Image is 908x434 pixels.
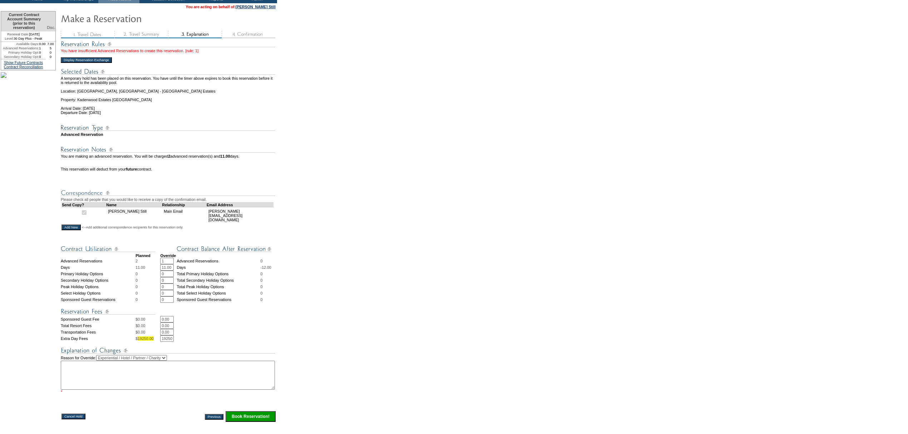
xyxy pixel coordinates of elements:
a: [PERSON_NAME] Still [236,5,276,9]
span: 11.00 [135,265,145,270]
td: 30 Day Plus - Peak [1,36,46,42]
img: Contract Utilization [61,245,156,253]
img: Contract Balance After Reservation [177,245,271,253]
td: Current Contract Account Summary (prior to this reservation) [1,11,46,31]
span: 2 [135,259,138,263]
input: Click this button to finalize your reservation. [226,411,276,422]
img: step3_state2.gif [168,31,222,38]
span: 0.00 [138,317,145,321]
input: Cancel Hold [61,414,85,419]
strong: Override [160,253,176,258]
td: Sponsored Guest Reservations [177,296,260,303]
td: 0 [39,55,46,59]
td: Select Holiday Options [61,290,135,296]
span: 19250.00 [138,336,153,341]
span: 0.00 [138,330,145,334]
td: [PERSON_NAME] Still [106,207,162,224]
td: $ [135,329,160,335]
span: Please check all people that you would like to receive a copy of the confirmation email. [61,197,207,202]
td: Primary Holiday Opt: [1,50,39,55]
td: 0.00 [39,42,46,46]
td: Departure Date: [DATE] [61,110,276,115]
td: Email Address [207,202,273,207]
td: 0 [46,50,55,55]
span: You are acting on behalf of: [186,5,276,9]
td: 1 [39,46,46,50]
td: Days [177,264,260,271]
span: 0 [261,272,263,276]
td: 0 [46,55,55,59]
span: 0 [261,278,263,282]
img: step2_state3.gif [114,31,168,38]
td: Send Copy? [62,202,107,207]
div: You have insufficient Advanced Reservations to create this reservation. [rule: 1] [61,49,276,53]
td: Secondary Holiday Options [61,277,135,283]
td: Extra Day Fees [61,335,135,342]
a: Show Future Contracts [4,60,43,65]
td: You are making an advanced reservation. You will be charged advanced reservation(s) and days. [61,154,276,163]
span: Renewal Date: [7,32,29,36]
span: 0.00 [138,324,145,328]
td: $ [135,335,160,342]
span: 0 [135,291,138,295]
td: Advanced Reservations [61,258,135,264]
td: Main Email [162,207,207,224]
b: 11.00 [220,154,230,158]
td: Total Primary Holiday Options [177,271,260,277]
td: Arrival Date: [DATE] [61,102,276,110]
td: Sponsored Guest Reservations [61,296,135,303]
img: Shot-25-092.jpg [1,72,6,78]
img: Make Reservation [61,11,204,25]
td: Relationship [162,202,207,207]
td: Total Resort Fees [61,322,135,329]
span: Level: [5,36,14,41]
img: Explanation of Changes [61,346,275,355]
td: Location: [GEOGRAPHIC_DATA], [GEOGRAPHIC_DATA] - [GEOGRAPHIC_DATA] Estates [61,85,276,93]
td: $ [135,316,160,322]
span: 0 [261,285,263,289]
strong: Planned [135,253,150,258]
td: [DATE] [1,31,46,36]
td: 7.00 [46,42,55,46]
img: step1_state3.gif [61,31,114,38]
td: A temporary hold has been placed on this reservation. You have until the timer above expires to b... [61,76,276,85]
span: 0 [135,297,138,302]
td: Secondary Holiday Opt: [1,55,39,59]
img: Reservation Type [61,123,275,132]
span: <--Add additional correspondence recipients for this reservation only. [82,225,183,230]
span: 0 [261,291,263,295]
span: 0 [261,259,263,263]
span: 0 [261,297,263,302]
img: step4_state1.gif [222,31,275,38]
b: future [126,167,137,171]
td: 0 [39,50,46,55]
img: Reservation Dates [61,67,275,76]
td: Total Select Holiday Options [177,290,260,296]
img: Reservation Notes [61,145,275,154]
td: Advanced Reservation [61,132,276,137]
span: 0 [135,272,138,276]
td: $ [135,322,160,329]
input: Display Reservation Exchange [61,57,112,63]
input: Previous [205,414,223,420]
img: subTtlResRules.gif [61,40,275,49]
td: Days [61,264,135,271]
td: Property: Kadenwood Estates [GEOGRAPHIC_DATA] [61,93,276,102]
b: 2 [168,154,170,158]
td: Transportation Fees [61,329,135,335]
span: 0 [135,278,138,282]
td: Sponsored Guest Fee [61,316,135,322]
td: This reservation will deduct from your contract. [61,167,276,171]
td: Total Peak Holiday Options [177,283,260,290]
a: Contract Reconciliation [4,65,43,69]
td: Advanced Reservations [177,258,260,264]
span: -12.00 [261,265,271,270]
td: [PERSON_NAME][EMAIL_ADDRESS][DOMAIN_NAME] [207,207,273,224]
td: Reason for Override: [61,355,276,394]
span: 0 [135,285,138,289]
td: Peak Holiday Options [61,283,135,290]
td: Primary Holiday Options [61,271,135,277]
td: Advanced Reservations: [1,46,39,50]
td: 5 [46,46,55,50]
span: Disc. [47,25,55,30]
